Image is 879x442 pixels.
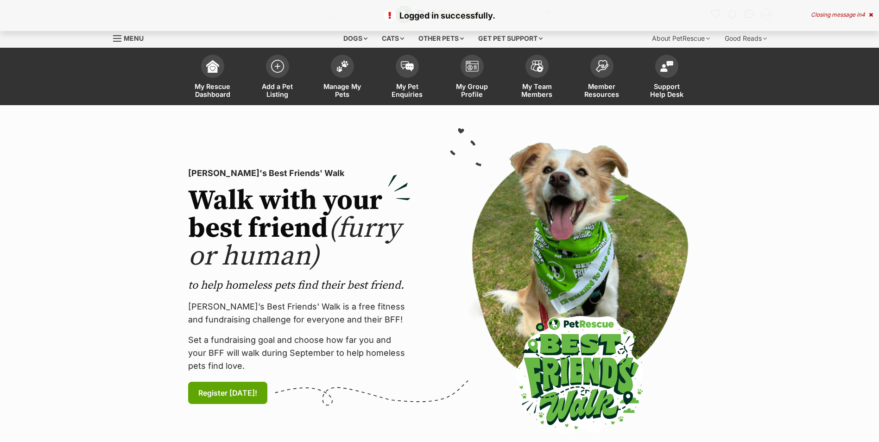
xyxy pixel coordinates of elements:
h2: Walk with your best friend [188,187,411,271]
span: My Group Profile [451,82,493,98]
img: manage-my-pets-icon-02211641906a0b7f246fdf0571729dbe1e7629f14944591b6c1af311fb30b64b.svg [336,60,349,72]
a: Menu [113,29,150,46]
span: Support Help Desk [646,82,688,98]
span: Register [DATE]! [198,387,257,398]
div: Good Reads [718,29,773,48]
div: Cats [375,29,411,48]
a: Member Resources [569,50,634,105]
div: About PetRescue [645,29,716,48]
span: My Rescue Dashboard [192,82,234,98]
a: My Pet Enquiries [375,50,440,105]
img: pet-enquiries-icon-7e3ad2cf08bfb03b45e93fb7055b45f3efa6380592205ae92323e6603595dc1f.svg [401,61,414,71]
a: Manage My Pets [310,50,375,105]
a: Support Help Desk [634,50,699,105]
img: add-pet-listing-icon-0afa8454b4691262ce3f59096e99ab1cd57d4a30225e0717b998d2c9b9846f56.svg [271,60,284,73]
span: My Team Members [516,82,558,98]
p: [PERSON_NAME]’s Best Friends' Walk is a free fitness and fundraising challenge for everyone and t... [188,300,411,326]
div: Dogs [337,29,374,48]
p: Set a fundraising goal and choose how far you and your BFF will walk during September to help hom... [188,334,411,373]
img: team-members-icon-5396bd8760b3fe7c0b43da4ab00e1e3bb1a5d9ba89233759b79545d2d3fc5d0d.svg [531,60,544,72]
img: group-profile-icon-3fa3cf56718a62981997c0bc7e787c4b2cf8bcc04b72c1350f741eb67cf2f40e.svg [466,61,479,72]
span: My Pet Enquiries [386,82,428,98]
span: Manage My Pets [322,82,363,98]
a: My Group Profile [440,50,505,105]
span: Menu [124,34,144,42]
a: Add a Pet Listing [245,50,310,105]
p: to help homeless pets find their best friend. [188,278,411,293]
a: My Team Members [505,50,569,105]
span: Member Resources [581,82,623,98]
img: help-desk-icon-fdf02630f3aa405de69fd3d07c3f3aa587a6932b1a1747fa1d2bba05be0121f9.svg [660,61,673,72]
div: Other pets [412,29,470,48]
a: My Rescue Dashboard [180,50,245,105]
img: member-resources-icon-8e73f808a243e03378d46382f2149f9095a855e16c252ad45f914b54edf8863c.svg [595,60,608,72]
span: Add a Pet Listing [257,82,298,98]
a: Register [DATE]! [188,382,267,404]
p: [PERSON_NAME]'s Best Friends' Walk [188,167,411,180]
div: Get pet support [472,29,549,48]
img: dashboard-icon-eb2f2d2d3e046f16d808141f083e7271f6b2e854fb5c12c21221c1fb7104beca.svg [206,60,219,73]
span: (furry or human) [188,211,401,274]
